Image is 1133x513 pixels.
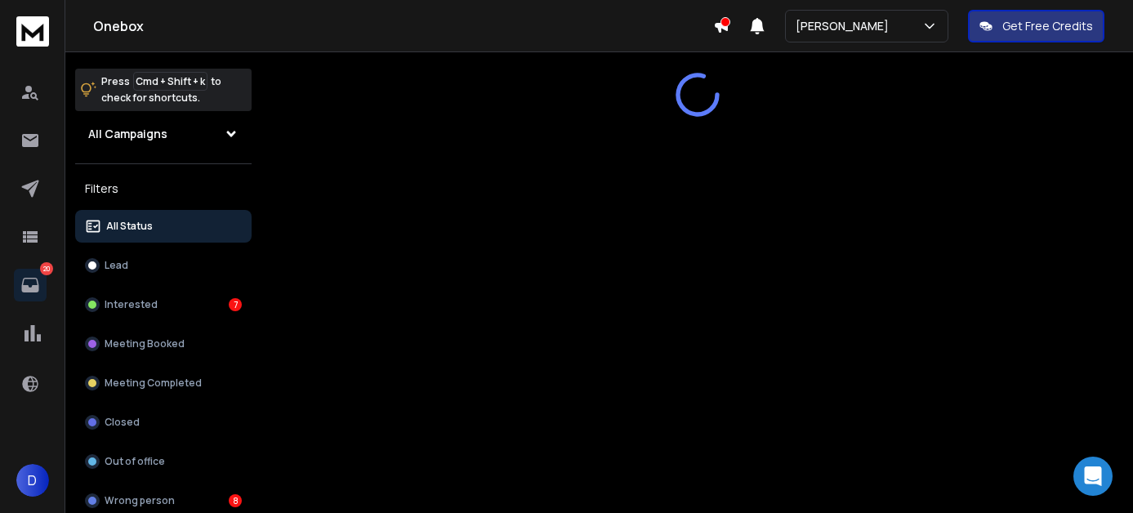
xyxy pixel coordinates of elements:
[75,210,252,243] button: All Status
[229,494,242,507] div: 8
[16,464,49,497] button: D
[88,126,167,142] h1: All Campaigns
[1073,457,1113,496] div: Open Intercom Messenger
[75,177,252,200] h3: Filters
[968,10,1104,42] button: Get Free Credits
[105,455,165,468] p: Out of office
[105,377,202,390] p: Meeting Completed
[93,16,713,36] h1: Onebox
[75,288,252,321] button: Interested7
[101,74,221,106] p: Press to check for shortcuts.
[1002,18,1093,34] p: Get Free Credits
[229,298,242,311] div: 7
[796,18,895,34] p: [PERSON_NAME]
[105,298,158,311] p: Interested
[40,262,53,275] p: 20
[75,367,252,399] button: Meeting Completed
[105,259,128,272] p: Lead
[75,406,252,439] button: Closed
[105,494,175,507] p: Wrong person
[75,118,252,150] button: All Campaigns
[75,445,252,478] button: Out of office
[105,416,140,429] p: Closed
[16,16,49,47] img: logo
[75,328,252,360] button: Meeting Booked
[75,249,252,282] button: Lead
[14,269,47,301] a: 20
[105,337,185,350] p: Meeting Booked
[106,220,153,233] p: All Status
[133,72,207,91] span: Cmd + Shift + k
